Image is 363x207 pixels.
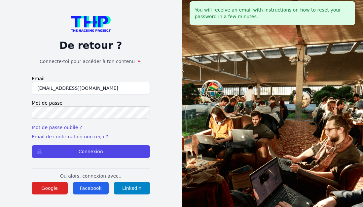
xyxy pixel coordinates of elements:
input: Email [32,82,150,94]
h1: Connecte-toi pour accéder à ton contenu 💌 [32,58,150,65]
label: Mot de passe [32,100,150,106]
button: Google [32,182,68,194]
button: Connexion [32,145,150,158]
a: Mot de passe oublié ? [32,125,82,130]
button: Linkedin [114,182,150,194]
label: Email [32,75,150,82]
p: Ou alors, connexion avec.. [32,173,150,179]
p: De retour ? [32,40,150,52]
div: You will receive an email with instructions on how to reset your password in a few minutes. [190,1,355,25]
img: logo [71,16,111,32]
a: Email de confirmation non reçu ? [32,134,108,139]
button: Facebook [73,182,109,194]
